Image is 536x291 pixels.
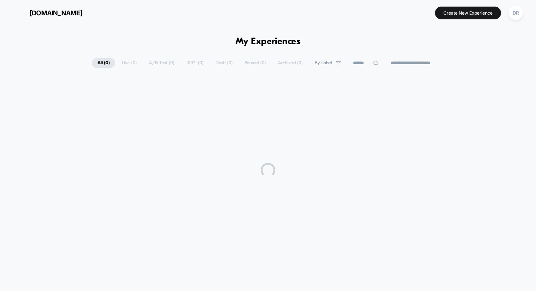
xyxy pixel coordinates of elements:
[435,7,501,19] button: Create New Experience
[315,60,332,66] span: By Label
[506,5,525,20] button: DR
[11,7,85,19] button: [DOMAIN_NAME]
[509,6,523,20] div: DR
[236,37,301,47] h1: My Experiences
[30,9,82,17] span: [DOMAIN_NAME]
[92,58,115,68] span: All ( 0 )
